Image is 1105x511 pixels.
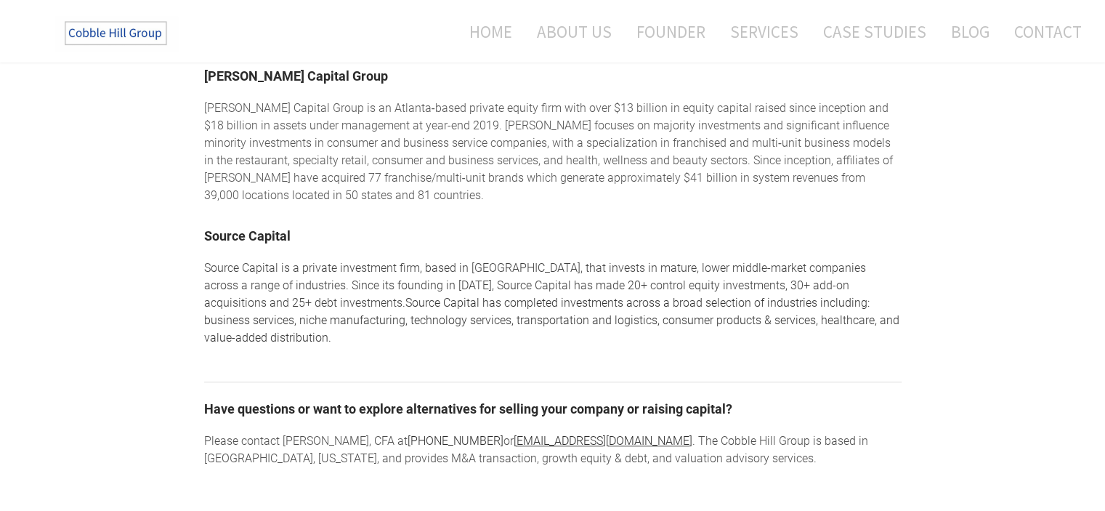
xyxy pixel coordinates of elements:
[1003,12,1082,51] a: Contact
[204,259,902,347] div: ​
[204,261,866,310] span: Source Capital is a private investment firm, based in [GEOGRAPHIC_DATA], that invests in mature, ...
[204,432,902,467] div: Please contact [PERSON_NAME], CFA at or . The Cobble Hill Group is based in [GEOGRAPHIC_DATA], [U...
[408,434,503,448] a: [PHONE_NUMBER]
[940,12,1000,51] a: Blog
[204,296,899,345] span: Source Capital has completed investments across a broad selection of industries including: busine...
[204,401,732,417] font: Have questions or want to explore alternatives for selling your company or raising capital?
[448,12,523,51] a: Home
[812,12,937,51] a: Case Studies
[204,68,388,84] a: [PERSON_NAME] Capital Group
[626,12,716,51] a: Founder
[204,228,291,244] a: Source Capital
[55,15,179,52] img: The Cobble Hill Group LLC
[204,101,893,202] span: [PERSON_NAME] Capital Group is an Atlanta‐based private equity firm with over $13 billion in equi...
[719,12,809,51] a: Services
[514,434,692,448] a: [EMAIL_ADDRESS][DOMAIN_NAME]
[526,12,623,51] a: About Us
